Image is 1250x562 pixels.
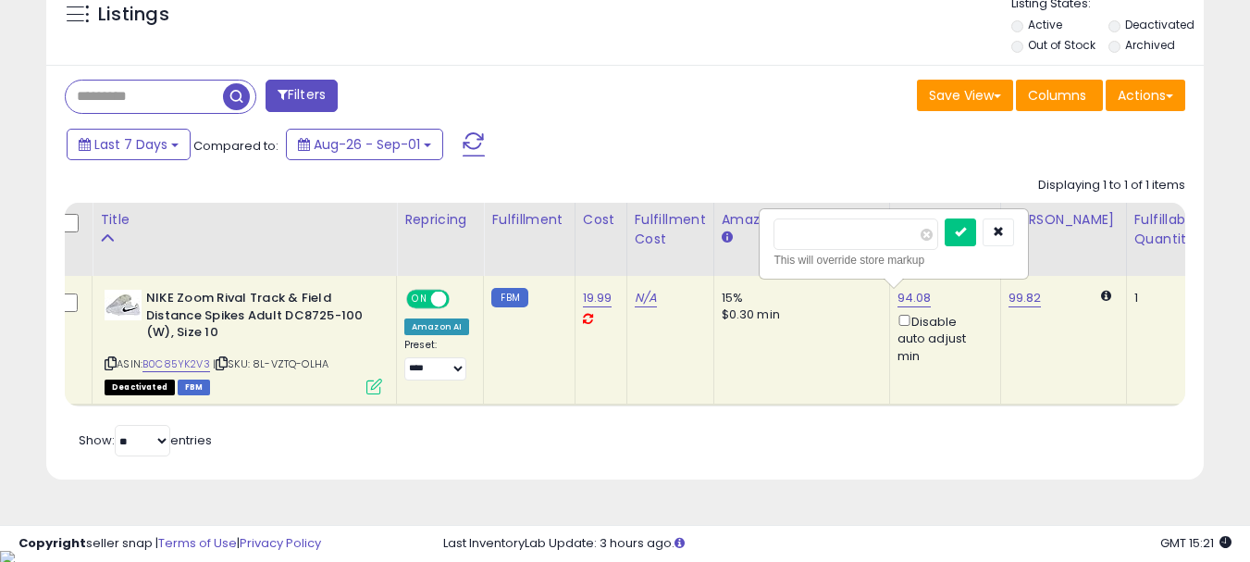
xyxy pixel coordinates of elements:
label: Archived [1125,37,1175,53]
div: Title [100,210,389,230]
div: This will override store markup [774,251,1014,269]
div: Fulfillment Cost [635,210,706,249]
button: Filters [266,80,338,112]
span: OFF [447,292,476,307]
span: Columns [1028,86,1086,105]
span: Last 7 Days [94,135,167,154]
label: Deactivated [1125,17,1194,32]
div: Fulfillment [491,210,566,230]
div: 15% [722,290,875,306]
strong: Copyright [19,534,86,552]
a: 19.99 [583,289,613,307]
div: ASIN: [105,290,382,393]
button: Aug-26 - Sep-01 [286,129,443,160]
div: Disable auto adjust min [897,311,986,365]
a: Terms of Use [158,534,237,552]
img: 31V+7u76HsL._SL40_.jpg [105,290,142,320]
div: Amazon AI [404,318,469,335]
span: Compared to: [193,137,278,155]
a: B0C85YK2V3 [142,356,210,372]
span: Show: entries [79,431,212,449]
div: Displaying 1 to 1 of 1 items [1038,177,1185,194]
span: All listings that are unavailable for purchase on Amazon for any reason other than out-of-stock [105,380,175,395]
div: 1 [1134,290,1192,306]
small: FBM [491,288,527,307]
button: Columns [1016,80,1103,111]
a: N/A [635,289,657,307]
div: [PERSON_NAME] [1009,210,1119,230]
label: Out of Stock [1028,37,1095,53]
div: Last InventoryLab Update: 3 hours ago. [443,535,1231,553]
div: Preset: [404,339,469,381]
div: seller snap | | [19,535,321,553]
h5: Listings [98,2,169,28]
div: Fulfillable Quantity [1134,210,1198,249]
div: Amazon Fees [722,210,882,230]
div: Repricing [404,210,476,230]
button: Last 7 Days [67,129,191,160]
span: ON [408,292,431,307]
a: Privacy Policy [240,534,321,552]
span: | SKU: 8L-VZTQ-OLHA [213,356,328,371]
b: NIKE Zoom Rival Track & Field Distance Spikes Adult DC8725-100 (W), Size 10 [146,290,371,346]
span: Aug-26 - Sep-01 [314,135,420,154]
a: 99.82 [1009,289,1042,307]
div: $0.30 min [722,306,875,323]
div: Cost [583,210,619,230]
button: Save View [917,80,1013,111]
span: 2025-09-9 15:21 GMT [1160,534,1231,552]
label: Active [1028,17,1062,32]
span: FBM [178,380,211,395]
button: Actions [1106,80,1185,111]
small: Amazon Fees. [722,230,733,246]
a: 94.08 [897,289,932,307]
